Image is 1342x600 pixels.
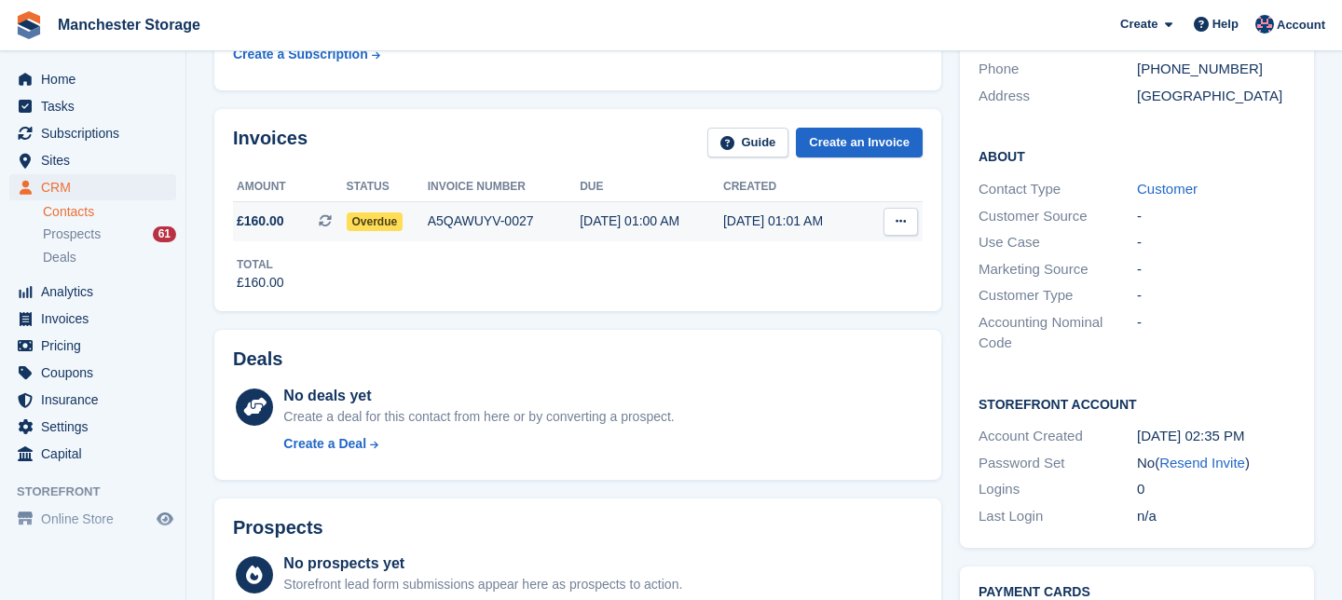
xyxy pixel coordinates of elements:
div: [DATE] 01:00 AM [580,211,723,231]
th: Created [723,172,867,202]
span: Help [1212,15,1239,34]
span: Coupons [41,360,153,386]
a: menu [9,120,176,146]
a: Deals [43,248,176,267]
h2: Invoices [233,128,308,158]
span: £160.00 [237,211,284,231]
span: Analytics [41,279,153,305]
div: Create a deal for this contact from here or by converting a prospect. [283,407,674,427]
div: No [1137,453,1295,474]
th: Amount [233,172,347,202]
span: Pricing [41,333,153,359]
a: menu [9,93,176,119]
div: £160.00 [237,273,284,293]
th: Due [580,172,723,202]
div: Total [237,256,284,273]
span: Overdue [347,212,404,231]
div: Create a Subscription [233,45,368,64]
a: menu [9,387,176,413]
span: Insurance [41,387,153,413]
a: Preview store [154,508,176,530]
div: Phone [979,59,1137,80]
h2: About [979,146,1295,165]
h2: Storefront Account [979,394,1295,413]
div: A5QAWUYV-0027 [428,211,581,231]
a: menu [9,66,176,92]
div: [GEOGRAPHIC_DATA] [1137,86,1295,107]
div: 0 [1137,479,1295,500]
div: [DATE] 02:35 PM [1137,426,1295,447]
div: Accounting Nominal Code [979,312,1137,354]
a: menu [9,506,176,532]
div: Account Created [979,426,1137,447]
a: Prospects 61 [43,225,176,244]
div: [DATE] 01:01 AM [723,211,867,231]
a: menu [9,147,176,173]
a: Manchester Storage [50,9,208,40]
div: Customer Type [979,285,1137,307]
a: menu [9,360,176,386]
a: Create a Deal [283,434,674,454]
div: Use Case [979,232,1137,253]
span: Settings [41,414,153,440]
a: Guide [707,128,789,158]
span: Capital [41,441,153,467]
div: - [1137,206,1295,227]
div: 61 [153,226,176,242]
span: Subscriptions [41,120,153,146]
div: Storefront lead form submissions appear here as prospects to action. [283,575,682,594]
div: - [1137,232,1295,253]
div: Customer Source [979,206,1137,227]
div: - [1137,259,1295,280]
div: No prospects yet [283,552,682,575]
span: Online Store [41,506,153,532]
img: stora-icon-8386f47178a22dfd0bd8f6a31ec36ba5ce8667c1dd55bd0f319d3a0aa187defe.svg [15,11,43,39]
a: Contacts [43,203,176,221]
a: Resend Invite [1159,455,1245,470]
a: Create a Subscription [233,37,380,72]
div: Address [979,86,1137,107]
span: Storefront [17,483,185,501]
span: Prospects [43,225,101,243]
div: Create a Deal [283,434,366,454]
div: Contact Type [979,179,1137,200]
span: CRM [41,174,153,200]
span: Create [1120,15,1157,34]
span: Invoices [41,306,153,332]
span: ( ) [1155,455,1250,470]
span: Account [1277,16,1325,34]
a: menu [9,441,176,467]
a: menu [9,174,176,200]
a: Customer [1137,181,1198,197]
div: - [1137,312,1295,354]
a: menu [9,414,176,440]
h2: Deals [233,348,282,370]
h2: Payment cards [979,585,1295,600]
div: Logins [979,479,1137,500]
a: menu [9,306,176,332]
a: menu [9,333,176,359]
div: Marketing Source [979,259,1137,280]
div: - [1137,285,1295,307]
span: Deals [43,249,76,266]
a: Create an Invoice [796,128,923,158]
th: Status [347,172,428,202]
span: Home [41,66,153,92]
div: Password Set [979,453,1137,474]
h2: Prospects [233,517,323,539]
th: Invoice number [428,172,581,202]
div: [PHONE_NUMBER] [1137,59,1295,80]
div: n/a [1137,506,1295,527]
a: menu [9,279,176,305]
span: Sites [41,147,153,173]
div: No deals yet [283,385,674,407]
div: Last Login [979,506,1137,527]
span: Tasks [41,93,153,119]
